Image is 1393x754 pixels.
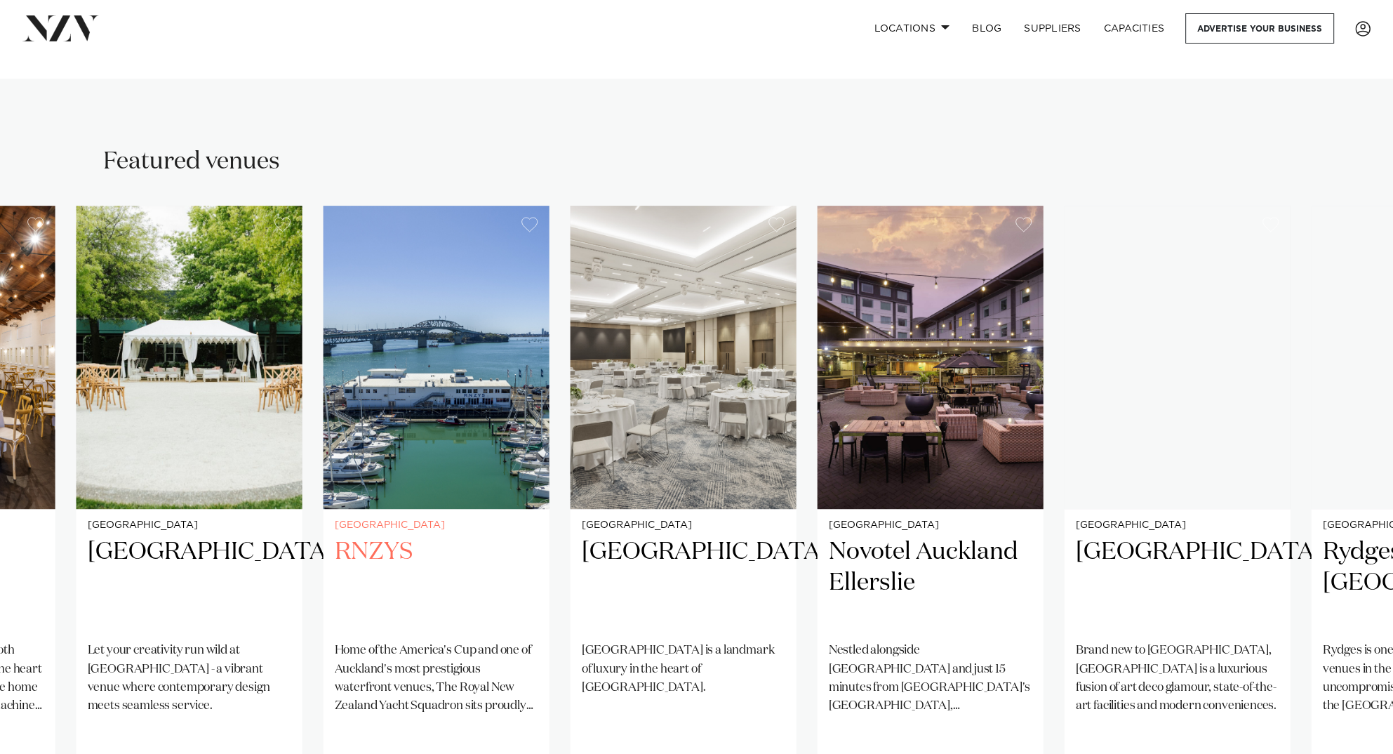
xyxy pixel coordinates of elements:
[1076,642,1279,715] p: Brand new to [GEOGRAPHIC_DATA], [GEOGRAPHIC_DATA] is a luxurious fusion of art deco glamour, stat...
[829,520,1032,531] small: [GEOGRAPHIC_DATA]
[961,13,1013,44] a: BLOG
[829,642,1032,715] p: Nestled alongside [GEOGRAPHIC_DATA] and just 15 minutes from [GEOGRAPHIC_DATA]'s [GEOGRAPHIC_DATA...
[335,536,538,631] h2: RNZYS
[1076,520,1279,531] small: [GEOGRAPHIC_DATA]
[582,536,785,631] h2: [GEOGRAPHIC_DATA]
[1076,536,1279,631] h2: [GEOGRAPHIC_DATA]
[862,13,961,44] a: Locations
[1013,13,1092,44] a: SUPPLIERS
[88,536,291,631] h2: [GEOGRAPHIC_DATA]
[103,146,280,178] h2: Featured venues
[335,642,538,715] p: Home of the America's Cup and one of Auckland's most prestigious waterfront venues, The Royal New...
[1093,13,1176,44] a: Capacities
[88,642,291,715] p: Let your creativity run wild at [GEOGRAPHIC_DATA] - a vibrant venue where contemporary design mee...
[582,520,785,531] small: [GEOGRAPHIC_DATA]
[582,642,785,697] p: [GEOGRAPHIC_DATA] is a landmark of luxury in the heart of [GEOGRAPHIC_DATA].
[1185,13,1334,44] a: Advertise your business
[88,520,291,531] small: [GEOGRAPHIC_DATA]
[335,520,538,531] small: [GEOGRAPHIC_DATA]
[829,536,1032,631] h2: Novotel Auckland Ellerslie
[22,15,99,41] img: nzv-logo.png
